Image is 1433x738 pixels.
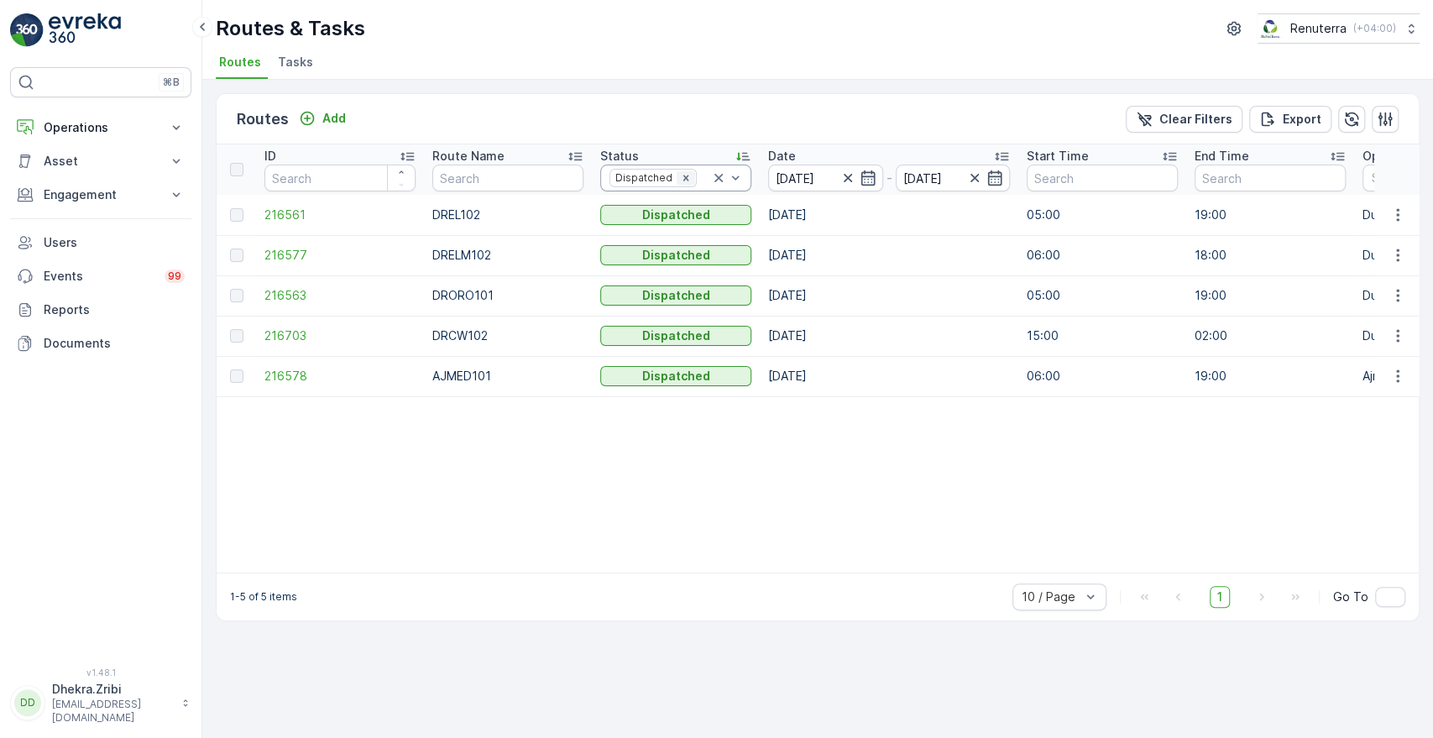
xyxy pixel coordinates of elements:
[1186,356,1354,396] td: 19:00
[424,316,592,356] td: DRCW102
[600,285,751,306] button: Dispatched
[886,168,892,188] p: -
[292,108,353,128] button: Add
[264,327,416,344] a: 216703
[677,171,695,185] div: Remove Dispatched
[768,148,796,165] p: Date
[1018,195,1186,235] td: 05:00
[760,356,1018,396] td: [DATE]
[1018,275,1186,316] td: 05:00
[760,316,1018,356] td: [DATE]
[44,234,185,251] p: Users
[10,178,191,212] button: Engagement
[768,165,883,191] input: dd/mm/yyyy
[1186,195,1354,235] td: 19:00
[600,205,751,225] button: Dispatched
[642,327,710,344] p: Dispatched
[600,366,751,386] button: Dispatched
[230,208,243,222] div: Toggle Row Selected
[424,275,592,316] td: DRORO101
[264,368,416,385] a: 216578
[44,186,158,203] p: Engagement
[1018,316,1186,356] td: 15:00
[44,335,185,352] p: Documents
[10,293,191,327] a: Reports
[1195,148,1249,165] p: End Time
[1362,148,1420,165] p: Operation
[264,287,416,304] a: 216563
[1258,19,1284,38] img: Screenshot_2024-07-26_at_13.33.01.png
[1333,589,1368,605] span: Go To
[230,369,243,383] div: Toggle Row Selected
[44,153,158,170] p: Asset
[642,247,710,264] p: Dispatched
[600,148,639,165] p: Status
[424,235,592,275] td: DRELM102
[10,681,191,725] button: DDDhekra.Zribi[EMAIL_ADDRESS][DOMAIN_NAME]
[760,275,1018,316] td: [DATE]
[10,667,191,678] span: v 1.48.1
[1353,22,1396,35] p: ( +04:00 )
[432,148,505,165] p: Route Name
[52,698,173,725] p: [EMAIL_ADDRESS][DOMAIN_NAME]
[1018,356,1186,396] td: 06:00
[168,270,181,283] p: 99
[1126,106,1242,133] button: Clear Filters
[600,245,751,265] button: Dispatched
[642,207,710,223] p: Dispatched
[264,247,416,264] a: 216577
[230,590,297,604] p: 1-5 of 5 items
[1210,586,1230,608] span: 1
[1283,111,1321,128] p: Export
[432,165,583,191] input: Search
[10,259,191,293] a: Events99
[230,329,243,343] div: Toggle Row Selected
[642,368,710,385] p: Dispatched
[44,119,158,136] p: Operations
[1290,20,1347,37] p: Renuterra
[1258,13,1420,44] button: Renuterra(+04:00)
[237,107,289,131] p: Routes
[10,144,191,178] button: Asset
[10,111,191,144] button: Operations
[1249,106,1331,133] button: Export
[230,289,243,302] div: Toggle Row Selected
[230,249,243,262] div: Toggle Row Selected
[44,268,154,285] p: Events
[14,689,41,716] div: DD
[1195,165,1346,191] input: Search
[264,207,416,223] a: 216561
[264,165,416,191] input: Search
[49,13,121,47] img: logo_light-DOdMpM7g.png
[1186,316,1354,356] td: 02:00
[44,301,185,318] p: Reports
[610,170,675,186] div: Dispatched
[1186,235,1354,275] td: 18:00
[163,76,180,89] p: ⌘B
[322,110,346,127] p: Add
[219,54,261,71] span: Routes
[760,195,1018,235] td: [DATE]
[600,326,751,346] button: Dispatched
[896,165,1011,191] input: dd/mm/yyyy
[278,54,313,71] span: Tasks
[1159,111,1232,128] p: Clear Filters
[760,235,1018,275] td: [DATE]
[1027,148,1089,165] p: Start Time
[10,226,191,259] a: Users
[1186,275,1354,316] td: 19:00
[424,356,592,396] td: AJMED101
[10,13,44,47] img: logo
[642,287,710,304] p: Dispatched
[10,327,191,360] a: Documents
[216,15,365,42] p: Routes & Tasks
[52,681,173,698] p: Dhekra.Zribi
[1018,235,1186,275] td: 06:00
[264,148,276,165] p: ID
[424,195,592,235] td: DREL102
